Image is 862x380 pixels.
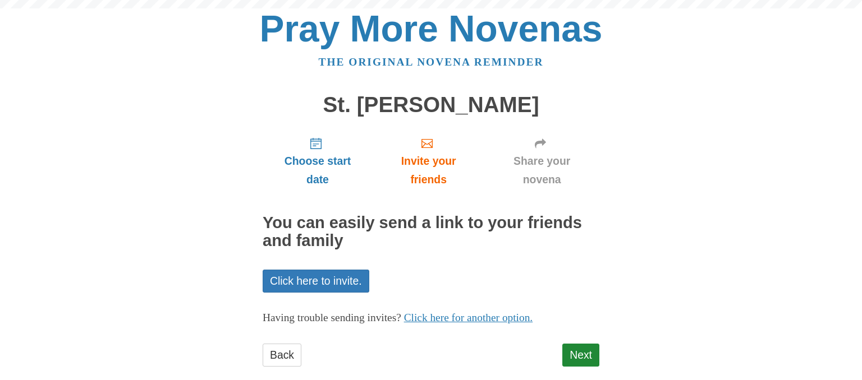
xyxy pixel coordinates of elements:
a: The original novena reminder [319,56,544,68]
a: Pray More Novenas [260,8,603,49]
a: Next [562,344,599,367]
span: Invite your friends [384,152,473,189]
a: Invite your friends [373,128,484,194]
span: Share your novena [496,152,588,189]
span: Having trouble sending invites? [263,312,401,323]
a: Back [263,344,301,367]
a: Click here for another option. [404,312,533,323]
span: Choose start date [274,152,361,189]
a: Choose start date [263,128,373,194]
a: Share your novena [484,128,599,194]
a: Click here to invite. [263,270,369,293]
h2: You can easily send a link to your friends and family [263,214,599,250]
h1: St. [PERSON_NAME] [263,93,599,117]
